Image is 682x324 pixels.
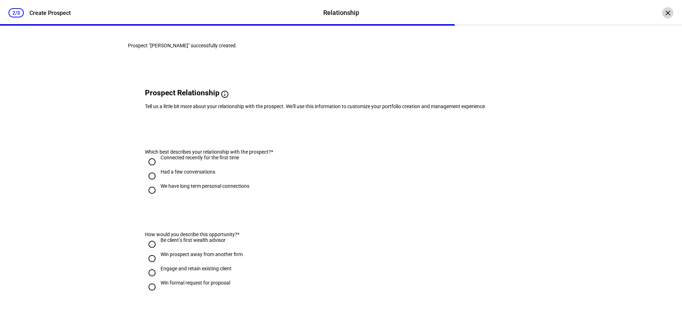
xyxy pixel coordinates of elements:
[662,7,673,18] div: ×
[161,155,239,160] div: Connected recently for the first time
[29,10,71,16] div: Create Prospect
[221,90,229,99] mat-icon: info
[145,232,237,237] span: How would you describe this opportunity?
[161,251,243,257] div: Win prospect away from another firm
[161,237,226,243] div: Be client’s first wealth advisor
[161,169,215,175] div: Had a few conversations
[229,90,274,99] span: Why we ask
[145,149,271,155] span: Which best describes your relationship with the prospect?
[161,183,249,189] div: We have long term personal connections
[9,8,24,17] div: 2/3
[161,280,230,286] div: Win formal request for proposal
[145,89,220,97] span: Prospect Relationship
[128,43,554,48] div: Prospect "[PERSON_NAME]" successfully created.
[161,266,232,271] div: Engage and retain existing client
[145,103,537,109] div: Tell us a little bit more about your relationship with the prospect. We'll use this information t...
[323,8,359,17] div: Relationship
